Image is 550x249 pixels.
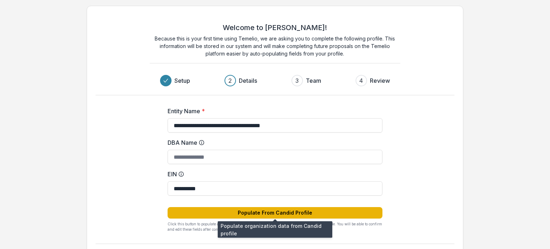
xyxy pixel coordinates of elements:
[168,138,378,147] label: DBA Name
[370,76,390,85] h3: Review
[174,76,190,85] h3: Setup
[168,207,382,219] button: Populate From Candid Profile
[168,221,382,232] p: Click this button to populate core profile fields in [GEOGRAPHIC_DATA] from your Candid profile. ...
[239,76,257,85] h3: Details
[306,76,321,85] h3: Team
[295,76,299,85] div: 3
[168,107,378,115] label: Entity Name
[160,75,390,86] div: Progress
[223,23,327,32] h2: Welcome to [PERSON_NAME]!
[150,35,400,57] p: Because this is your first time using Temelio, we are asking you to complete the following profil...
[228,76,232,85] div: 2
[359,76,363,85] div: 4
[168,170,378,178] label: EIN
